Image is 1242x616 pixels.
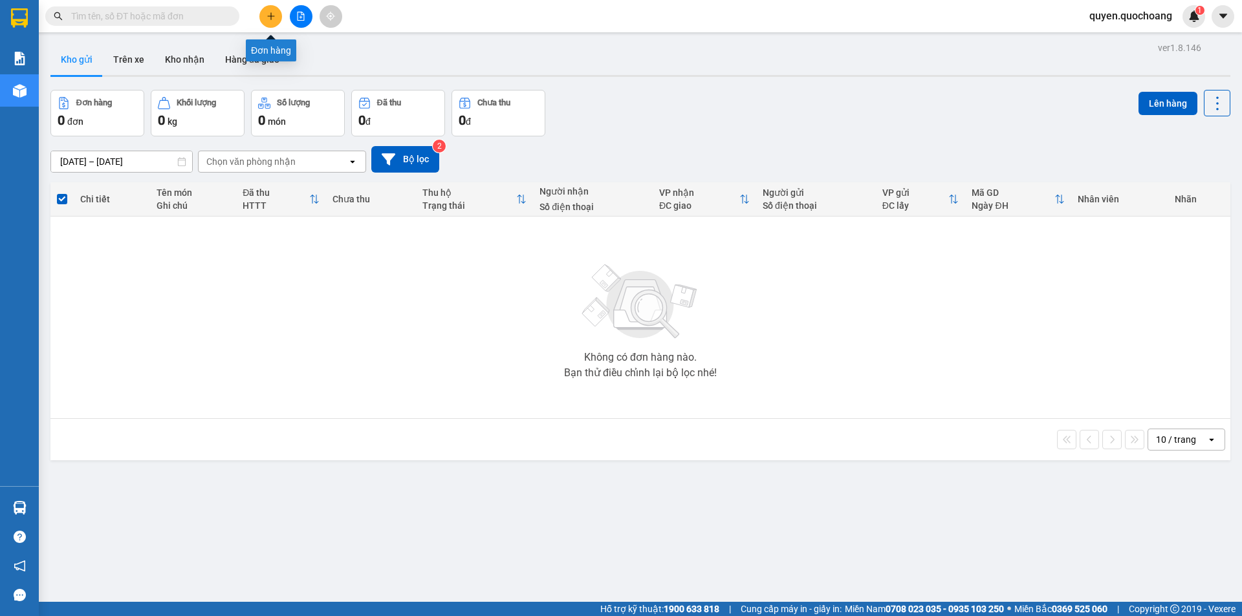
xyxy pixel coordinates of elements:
[14,589,26,601] span: message
[296,12,305,21] span: file-add
[243,200,309,211] div: HTTT
[659,200,739,211] div: ĐC giao
[972,187,1054,198] div: Mã GD
[876,182,966,217] th: Toggle SortBy
[422,200,516,211] div: Trạng thái
[320,5,342,28] button: aim
[215,44,290,75] button: Hàng đã giao
[1156,433,1196,446] div: 10 / trang
[58,112,65,128] span: 0
[653,182,756,217] th: Toggle SortBy
[729,602,731,616] span: |
[11,8,28,28] img: logo-vxr
[539,186,646,196] div: Người nhận
[1007,606,1011,611] span: ⚪️
[1197,6,1202,15] span: 1
[267,12,276,21] span: plus
[664,604,719,614] strong: 1900 633 818
[377,98,401,107] div: Đã thu
[422,187,516,198] div: Thu hộ
[584,352,697,363] div: Không có đơn hàng nào.
[1078,194,1161,204] div: Nhân viên
[71,9,224,23] input: Tìm tên, số ĐT hoặc mã đơn
[452,90,545,136] button: Chưa thu0đ
[1014,602,1107,616] span: Miền Bắc
[576,257,705,347] img: svg+xml;base64,PHN2ZyBjbGFzcz0ibGlzdC1wbHVnX19zdmciIHhtbG5zPSJodHRwOi8vd3d3LnczLm9yZy8yMDAwL3N2Zy...
[371,146,439,173] button: Bộ lọc
[972,200,1054,211] div: Ngày ĐH
[1175,194,1224,204] div: Nhãn
[50,90,144,136] button: Đơn hàng0đơn
[236,182,326,217] th: Toggle SortBy
[539,202,646,212] div: Số điện thoại
[258,112,265,128] span: 0
[155,44,215,75] button: Kho nhận
[277,98,310,107] div: Số lượng
[67,116,83,127] span: đơn
[741,602,842,616] span: Cung cấp máy in - giấy in:
[882,187,949,198] div: VP gửi
[416,182,533,217] th: Toggle SortBy
[763,200,869,211] div: Số điện thoại
[13,84,27,98] img: warehouse-icon
[157,200,230,211] div: Ghi chú
[103,44,155,75] button: Trên xe
[177,98,216,107] div: Khối lượng
[564,368,717,378] div: Bạn thử điều chỉnh lại bộ lọc nhé!
[1195,6,1204,15] sup: 1
[268,116,286,127] span: món
[347,156,358,167] svg: open
[14,531,26,543] span: question-circle
[1117,602,1119,616] span: |
[50,44,103,75] button: Kho gửi
[206,155,296,168] div: Chọn văn phòng nhận
[351,90,445,136] button: Đã thu0đ
[332,194,409,204] div: Chưa thu
[1052,604,1107,614] strong: 0369 525 060
[459,112,466,128] span: 0
[358,112,365,128] span: 0
[1217,10,1229,22] span: caret-down
[365,116,371,127] span: đ
[76,98,112,107] div: Đơn hàng
[251,90,345,136] button: Số lượng0món
[326,12,335,21] span: aim
[845,602,1004,616] span: Miền Nam
[882,200,949,211] div: ĐC lấy
[763,187,869,198] div: Người gửi
[13,52,27,65] img: solution-icon
[157,187,230,198] div: Tên món
[1158,41,1201,55] div: ver 1.8.146
[290,5,312,28] button: file-add
[54,12,63,21] span: search
[466,116,471,127] span: đ
[965,182,1071,217] th: Toggle SortBy
[1079,8,1182,24] span: quyen.quochoang
[158,112,165,128] span: 0
[14,560,26,572] span: notification
[243,187,309,198] div: Đã thu
[168,116,177,127] span: kg
[1188,10,1200,22] img: icon-new-feature
[1170,604,1179,613] span: copyright
[259,5,282,28] button: plus
[600,602,719,616] span: Hỗ trợ kỹ thuật:
[151,90,245,136] button: Khối lượng0kg
[1212,5,1234,28] button: caret-down
[477,98,510,107] div: Chưa thu
[1138,92,1197,115] button: Lên hàng
[659,187,739,198] div: VP nhận
[886,604,1004,614] strong: 0708 023 035 - 0935 103 250
[13,501,27,515] img: warehouse-icon
[80,194,143,204] div: Chi tiết
[1206,434,1217,445] svg: open
[51,151,192,172] input: Select a date range.
[433,140,446,153] sup: 2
